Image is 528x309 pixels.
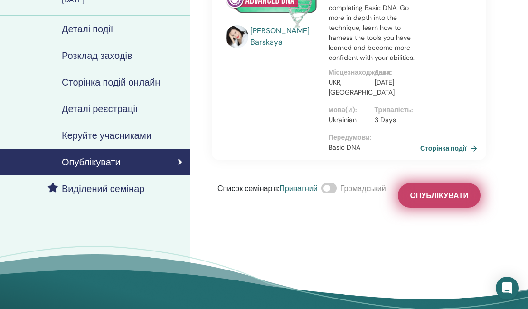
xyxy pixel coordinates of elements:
[217,183,279,193] span: Список семінарів :
[398,183,481,208] button: Опублікувати
[62,156,121,168] h4: Опублікувати
[329,133,420,143] p: Передумови :
[62,103,138,115] h4: Деталі реєстрації
[226,25,248,48] img: default.jpg
[62,183,144,194] h4: Виділений семінар
[329,115,369,125] p: Ukrainian
[250,25,319,48] a: [PERSON_NAME] Barskaya
[375,115,415,125] p: 3 Days
[410,191,469,201] span: Опублікувати
[496,277,519,299] div: Open Intercom Messenger
[340,183,386,193] span: Громадський
[329,68,369,77] p: Місцезнаходження :
[375,68,415,77] p: Дата :
[420,141,481,155] a: Сторінка події
[375,77,415,87] p: [DATE]
[375,105,415,115] p: Тривалість :
[279,183,317,193] span: Приватний
[62,77,160,88] h4: Сторінка подій онлайн
[62,130,151,141] h4: Керуйте учасниками
[62,50,132,61] h4: Розклад заходів
[329,77,369,97] p: UKR, [GEOGRAPHIC_DATA]
[329,143,420,153] p: Basic DNA
[329,105,369,115] p: мова(и) :
[62,23,113,35] h4: Деталі події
